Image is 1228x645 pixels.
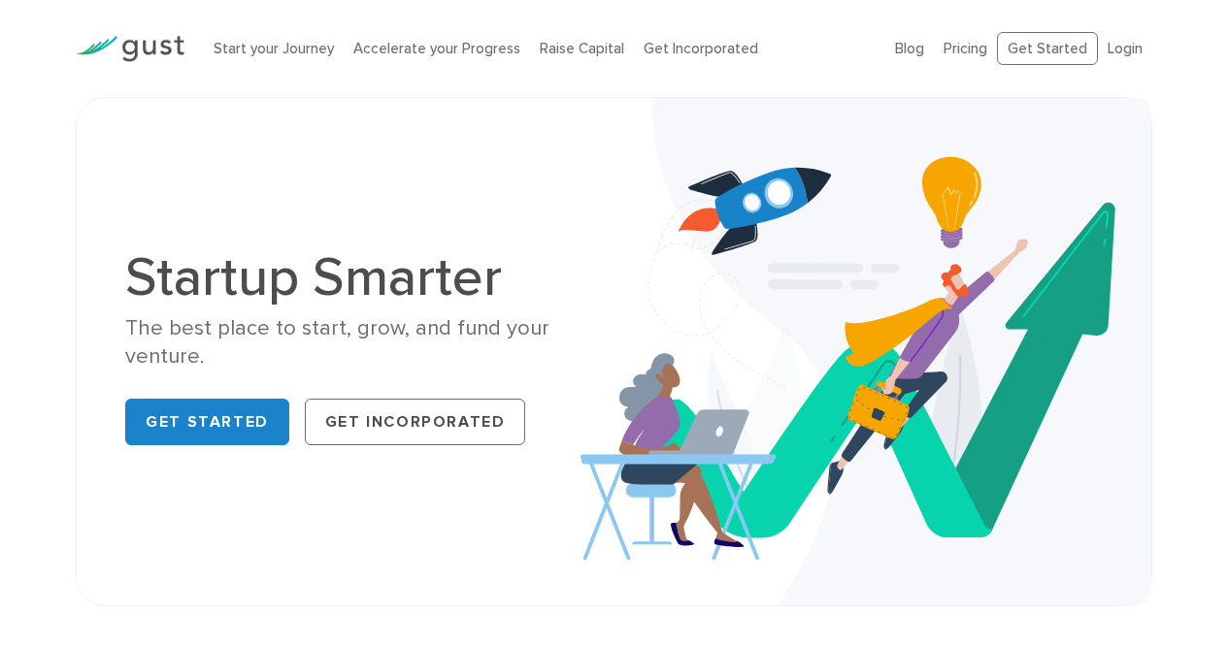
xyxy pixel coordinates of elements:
h1: Startup Smarter [125,250,599,305]
a: Blog [895,40,924,57]
a: Login [1108,40,1143,57]
a: Get Incorporated [305,399,526,445]
div: The best place to start, grow, and fund your venture. [125,314,599,371]
a: Get Started [997,32,1098,66]
img: Gust Logo [76,36,184,62]
a: Get Incorporated [644,40,758,57]
img: Startup Smarter Hero [581,98,1151,605]
a: Start your Journey [214,40,334,57]
a: Get Started [125,399,289,445]
a: Raise Capital [540,40,624,57]
a: Accelerate your Progress [353,40,520,57]
a: Pricing [944,40,987,57]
